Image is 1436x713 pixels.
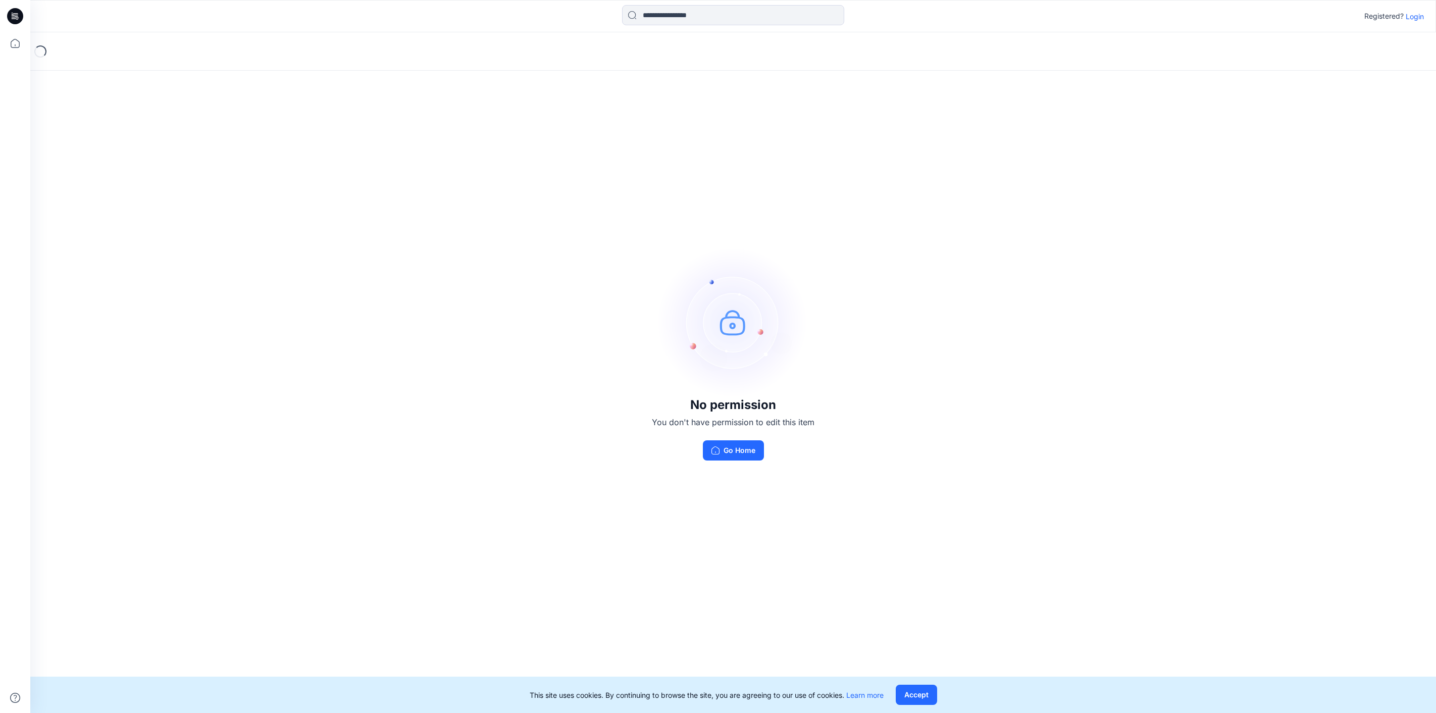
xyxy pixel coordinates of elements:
h3: No permission [652,398,814,412]
button: Accept [896,685,937,705]
img: no-perm.svg [657,246,809,398]
p: Registered? [1364,10,1404,22]
p: This site uses cookies. By continuing to browse the site, you are agreeing to our use of cookies. [530,690,884,700]
a: Learn more [846,691,884,699]
button: Go Home [703,440,764,461]
p: You don't have permission to edit this item [652,416,814,428]
p: Login [1406,11,1424,22]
